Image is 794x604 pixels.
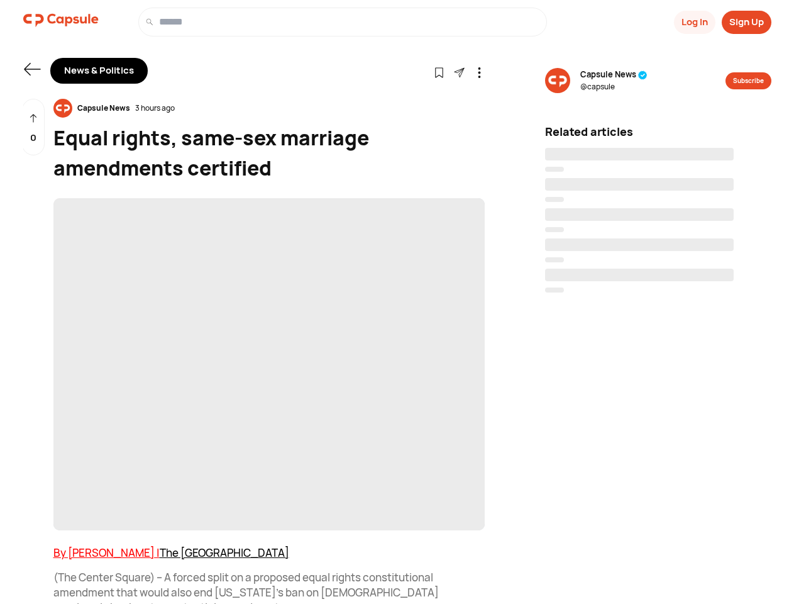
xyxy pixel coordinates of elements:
span: ‌ [545,227,564,232]
a: By [PERSON_NAME] | [53,545,160,560]
div: News & Politics [50,58,148,84]
span: ‌ [545,238,734,251]
img: resizeImage [53,99,72,118]
div: Equal rights, same-sex marriage amendments certified [53,123,485,183]
button: Log In [674,11,715,34]
a: logo [23,8,99,36]
span: Capsule News [580,69,648,81]
span: ‌ [545,167,564,172]
span: ‌ [545,288,564,293]
button: Subscribe [725,72,771,89]
img: tick [638,70,648,80]
span: ‌ [545,197,564,202]
span: ‌ [545,208,734,221]
span: ‌ [545,148,734,160]
span: ‌ [53,198,485,530]
div: Capsule News [72,103,135,114]
div: 3 hours ago [135,103,175,114]
img: resizeImage [545,68,570,93]
span: @ capsule [580,81,648,92]
span: ‌ [545,178,734,191]
p: 0 [30,131,36,145]
a: The [GEOGRAPHIC_DATA] [160,545,289,560]
div: Related articles [545,123,771,140]
img: logo [23,8,99,33]
span: ‌ [545,257,564,262]
button: Sign Up [722,11,771,34]
span: ‌ [545,269,734,281]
